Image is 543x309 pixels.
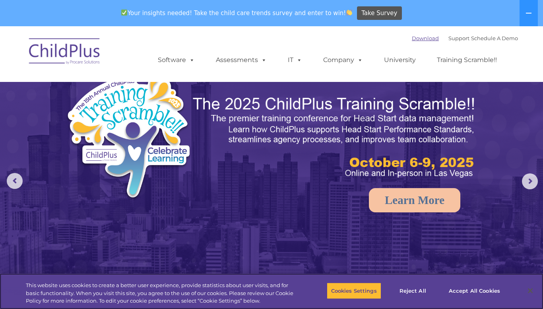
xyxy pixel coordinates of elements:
a: Software [150,52,203,68]
button: Reject All [388,282,438,299]
a: Take Survey [357,6,402,20]
div: This website uses cookies to create a better user experience, provide statistics about user visit... [26,282,299,305]
span: Take Survey [361,6,397,20]
a: Company [315,52,371,68]
a: IT [280,52,310,68]
font: | [412,35,518,41]
button: Cookies Settings [327,282,381,299]
span: Phone number [111,85,144,91]
button: Close [522,282,539,299]
span: Last name [111,52,135,58]
img: ✅ [121,10,127,16]
a: Learn More [369,188,460,212]
a: Support [448,35,469,41]
a: Download [412,35,439,41]
span: Your insights needed! Take the child care trends survey and enter to win! [118,5,356,21]
a: Assessments [208,52,275,68]
img: 👏 [346,10,352,16]
a: Training Scramble!! [429,52,505,68]
a: Schedule A Demo [471,35,518,41]
img: ChildPlus by Procare Solutions [25,33,105,72]
a: University [376,52,424,68]
button: Accept All Cookies [444,282,504,299]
